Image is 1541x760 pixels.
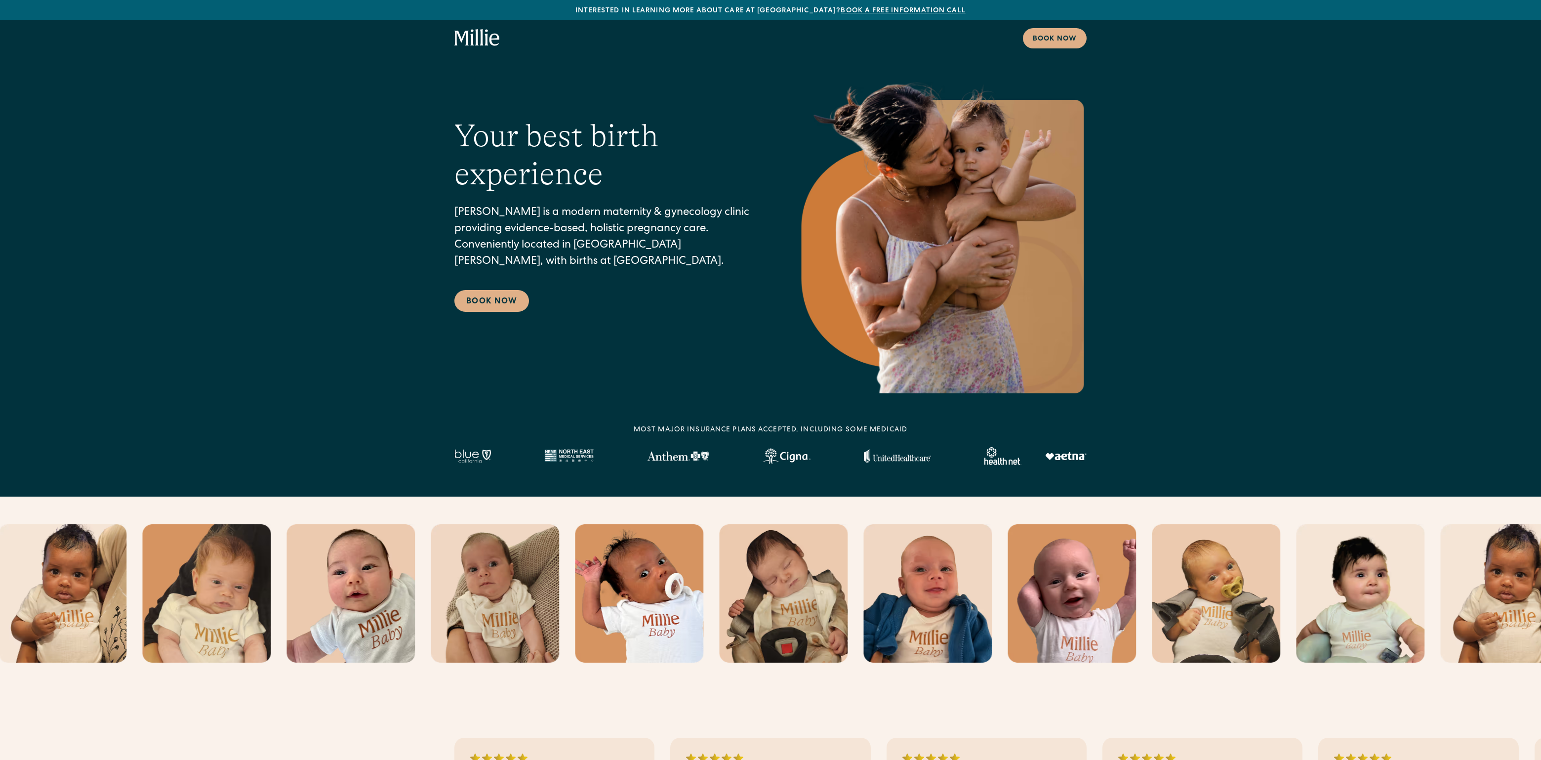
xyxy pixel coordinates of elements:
h1: Your best birth experience [454,117,759,193]
div: Book now [1033,34,1077,44]
img: United Healthcare logo [864,449,931,463]
img: Baby wearing Millie shirt [1008,524,1136,663]
img: Aetna logo [1045,452,1087,460]
img: Baby wearing Millie shirt [575,524,703,663]
img: Cigna logo [763,448,811,464]
a: Book now [1023,28,1087,48]
img: Baby wearing Millie shirt [286,524,415,663]
p: [PERSON_NAME] is a modern maternity & gynecology clinic providing evidence-based, holistic pregna... [454,205,759,270]
img: Healthnet logo [984,447,1021,465]
img: Baby wearing Millie shirt [1152,524,1280,663]
img: Anthem Logo [647,451,709,461]
a: home [454,29,500,47]
img: Baby wearing Millie shirt [431,524,559,663]
div: MOST MAJOR INSURANCE PLANS ACCEPTED, INCLUDING some MEDICAID [634,425,907,435]
img: North East Medical Services logo [544,449,594,463]
img: Mother holding and kissing her baby on the cheek. [798,67,1087,393]
img: Baby wearing Millie shirt [1296,524,1424,663]
img: Baby wearing Millie shirt [719,524,848,663]
img: Baby wearing Millie shirt [863,524,992,663]
a: Book a free information call [841,7,965,14]
img: Baby wearing Millie shirt [142,524,271,663]
img: Blue California logo [454,449,491,463]
a: Book Now [454,290,529,312]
